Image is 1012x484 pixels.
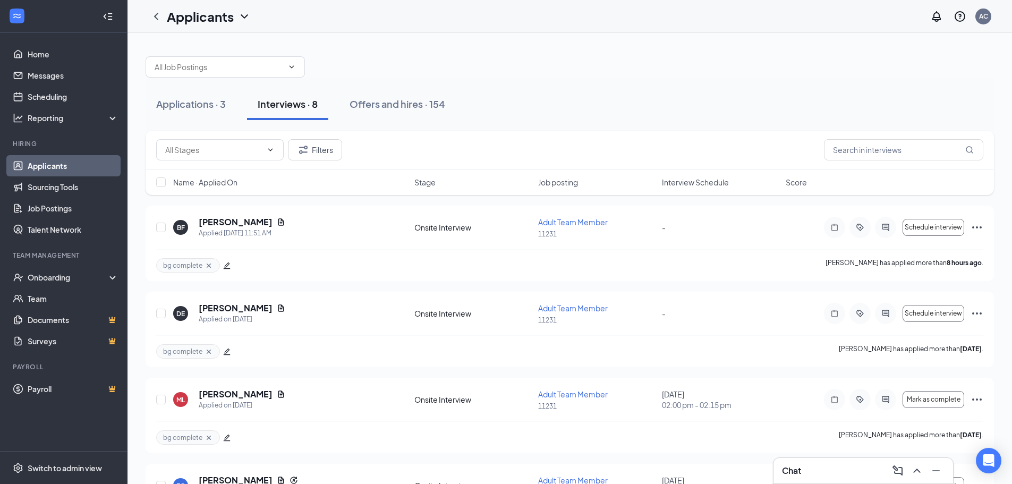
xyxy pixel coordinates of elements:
[414,177,436,188] span: Stage
[205,261,213,270] svg: Cross
[538,230,656,239] p: 11231
[839,430,983,445] p: [PERSON_NAME] has applied more than .
[163,433,202,442] span: bg complete
[662,389,779,410] div: [DATE]
[28,113,119,123] div: Reporting
[177,223,185,232] div: BF
[13,463,23,473] svg: Settings
[538,389,608,399] span: Adult Team Member
[879,395,892,404] svg: ActiveChat
[223,434,231,441] span: edit
[960,345,982,353] b: [DATE]
[786,177,807,188] span: Score
[167,7,234,26] h1: Applicants
[905,310,962,317] span: Schedule interview
[199,228,285,239] div: Applied [DATE] 11:51 AM
[903,219,964,236] button: Schedule interview
[947,259,982,267] b: 8 hours ago
[891,464,904,477] svg: ComposeMessage
[223,348,231,355] span: edit
[979,12,988,21] div: AC
[662,309,666,318] span: -
[28,65,118,86] a: Messages
[150,10,163,23] svg: ChevronLeft
[28,219,118,240] a: Talent Network
[28,309,118,330] a: DocumentsCrown
[28,378,118,400] a: PayrollCrown
[163,347,202,356] span: bg complete
[199,216,273,228] h5: [PERSON_NAME]
[155,61,283,73] input: All Job Postings
[879,309,892,318] svg: ActiveChat
[28,44,118,65] a: Home
[297,143,310,156] svg: Filter
[839,344,983,359] p: [PERSON_NAME] has applied more than .
[911,464,923,477] svg: ChevronUp
[277,218,285,226] svg: Document
[782,465,801,477] h3: Chat
[13,113,23,123] svg: Analysis
[350,97,445,111] div: Offers and hires · 154
[965,146,974,154] svg: MagnifyingGlass
[165,144,262,156] input: All Stages
[223,262,231,269] span: edit
[538,177,578,188] span: Job posting
[538,316,656,325] p: 11231
[199,400,285,411] div: Applied on [DATE]
[908,462,925,479] button: ChevronUp
[414,308,532,319] div: Onsite Interview
[889,462,906,479] button: ComposeMessage
[205,347,213,356] svg: Cross
[976,448,1001,473] div: Open Intercom Messenger
[28,463,102,473] div: Switch to admin view
[258,97,318,111] div: Interviews · 8
[238,10,251,23] svg: ChevronDown
[28,155,118,176] a: Applicants
[828,309,841,318] svg: Note
[930,10,943,23] svg: Notifications
[828,223,841,232] svg: Note
[176,395,185,404] div: ML
[538,402,656,411] p: 11231
[266,146,275,154] svg: ChevronDown
[156,97,226,111] div: Applications · 3
[954,10,966,23] svg: QuestionInfo
[287,63,296,71] svg: ChevronDown
[277,304,285,312] svg: Document
[176,309,185,318] div: DE
[879,223,892,232] svg: ActiveChat
[28,330,118,352] a: SurveysCrown
[824,139,983,160] input: Search in interviews
[907,396,960,403] span: Mark as complete
[930,464,942,477] svg: Minimize
[854,395,866,404] svg: ActiveTag
[199,302,273,314] h5: [PERSON_NAME]
[414,394,532,405] div: Onsite Interview
[163,261,202,270] span: bg complete
[854,309,866,318] svg: ActiveTag
[971,221,983,234] svg: Ellipses
[173,177,237,188] span: Name · Applied On
[13,251,116,260] div: Team Management
[905,224,962,231] span: Schedule interview
[28,198,118,219] a: Job Postings
[826,258,983,273] p: [PERSON_NAME] has applied more than .
[28,272,109,283] div: Onboarding
[662,223,666,232] span: -
[662,177,729,188] span: Interview Schedule
[205,434,213,442] svg: Cross
[971,307,983,320] svg: Ellipses
[288,139,342,160] button: Filter Filters
[13,272,23,283] svg: UserCheck
[414,222,532,233] div: Onsite Interview
[928,462,945,479] button: Minimize
[971,393,983,406] svg: Ellipses
[28,288,118,309] a: Team
[903,305,964,322] button: Schedule interview
[828,395,841,404] svg: Note
[199,314,285,325] div: Applied on [DATE]
[12,11,22,21] svg: WorkstreamLogo
[903,391,964,408] button: Mark as complete
[199,388,273,400] h5: [PERSON_NAME]
[103,11,113,22] svg: Collapse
